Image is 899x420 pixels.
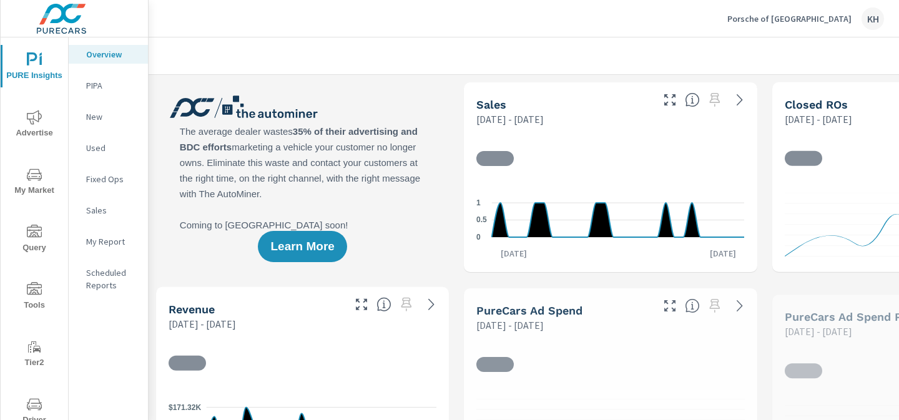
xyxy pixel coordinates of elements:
span: Tier2 [4,339,64,370]
p: [DATE] - [DATE] [169,316,236,331]
button: Make Fullscreen [660,296,680,316]
p: New [86,110,138,123]
div: Overview [69,45,148,64]
button: Make Fullscreen [351,295,371,315]
span: Query [4,225,64,255]
span: Total sales revenue over the selected date range. [Source: This data is sourced from the dealer’s... [376,297,391,312]
text: 0.5 [476,216,487,225]
a: See more details in report [730,90,750,110]
p: Sales [86,204,138,217]
span: Tools [4,282,64,313]
span: Select a preset date range to save this widget [396,295,416,315]
p: [DATE] [701,247,745,260]
a: See more details in report [421,295,441,315]
div: Scheduled Reports [69,263,148,295]
div: Fixed Ops [69,170,148,188]
p: [DATE] - [DATE] [785,112,852,127]
text: $171.32K [169,403,201,412]
text: 1 [476,198,481,207]
span: Total cost of media for all PureCars channels for the selected dealership group over the selected... [685,298,700,313]
span: Number of vehicles sold by the dealership over the selected date range. [Source: This data is sou... [685,92,700,107]
span: Select a preset date range to save this widget [705,90,725,110]
div: PIPA [69,76,148,95]
span: Select a preset date range to save this widget [705,296,725,316]
div: New [69,107,148,126]
span: My Market [4,167,64,198]
div: My Report [69,232,148,251]
h5: Revenue [169,303,215,316]
p: Used [86,142,138,154]
div: Sales [69,201,148,220]
p: My Report [86,235,138,248]
p: PIPA [86,79,138,92]
div: Used [69,139,148,157]
p: Scheduled Reports [86,266,138,291]
p: Overview [86,48,138,61]
button: Learn More [258,231,346,262]
p: [DATE] - [DATE] [476,112,544,127]
text: 0 [476,233,481,242]
span: Learn More [270,241,334,252]
p: Fixed Ops [86,173,138,185]
p: Porsche of [GEOGRAPHIC_DATA] [727,13,852,24]
h5: PureCars Ad Spend [476,304,582,317]
span: Advertise [4,110,64,140]
div: KH [862,7,884,30]
h5: Closed ROs [785,98,848,111]
p: [DATE] - [DATE] [476,318,544,333]
h5: Sales [476,98,506,111]
p: [DATE] - [DATE] [785,324,852,339]
button: Make Fullscreen [660,90,680,110]
a: See more details in report [730,296,750,316]
p: [DATE] [492,247,536,260]
span: PURE Insights [4,52,64,83]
